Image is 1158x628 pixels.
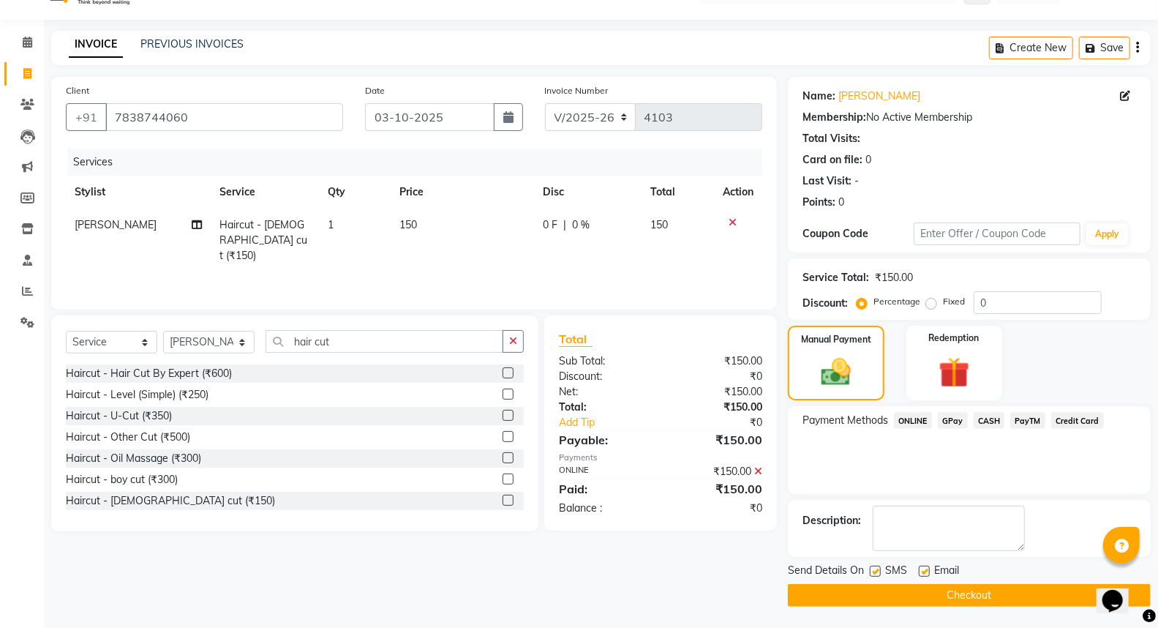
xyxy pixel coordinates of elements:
[802,152,862,168] div: Card on file:
[812,355,860,389] img: _cash.svg
[661,384,773,400] div: ₹150.00
[788,563,864,581] span: Send Details On
[534,176,642,209] th: Disc
[802,195,835,210] div: Points:
[661,354,773,369] div: ₹150.00
[934,563,959,581] span: Email
[1010,412,1045,429] span: PayTM
[1051,412,1104,429] span: Credit Card
[894,412,932,429] span: ONLINE
[548,354,661,369] div: Sub Total:
[885,563,907,581] span: SMS
[140,37,244,51] a: PREVIOUS INVOICES
[66,493,275,509] div: Haircut - [DEMOGRAPHIC_DATA] cut (₹150)
[838,195,844,210] div: 0
[802,296,848,311] div: Discount:
[661,464,773,479] div: ₹150.00
[548,415,679,430] a: Add Tip
[1086,223,1128,245] button: Apply
[105,103,343,131] input: Search by Name/Mobile/Email/Code
[929,354,980,392] img: _gift.svg
[543,217,557,233] span: 0 F
[548,501,661,516] div: Balance :
[548,369,661,384] div: Discount:
[548,384,661,400] div: Net:
[545,84,609,97] label: Invoice Number
[69,31,123,58] a: INVOICE
[802,110,866,125] div: Membership:
[219,218,307,262] span: Haircut - [DEMOGRAPHIC_DATA] cut (₹150)
[66,451,201,466] div: Haircut - Oil Massage (₹300)
[838,89,920,104] a: [PERSON_NAME]
[661,501,773,516] div: ₹0
[714,176,762,209] th: Action
[66,430,190,445] div: Haircut - Other Cut (₹500)
[989,37,1073,59] button: Create New
[66,472,178,487] div: Haircut - boy cut (₹300)
[854,173,859,189] div: -
[319,176,391,209] th: Qty
[938,412,968,429] span: GPay
[266,330,503,353] input: Search or Scan
[559,452,762,464] div: Payments
[66,103,107,131] button: +91
[802,89,835,104] div: Name:
[802,173,851,189] div: Last Visit:
[66,176,211,209] th: Stylist
[802,270,869,285] div: Service Total:
[929,332,980,345] label: Redemption
[66,366,232,381] div: Haircut - Hair Cut By Expert (₹600)
[802,413,888,428] span: Payment Methods
[66,408,172,424] div: Haircut - U-Cut (₹350)
[391,176,534,209] th: Price
[802,131,860,146] div: Total Visits:
[67,149,773,176] div: Services
[875,270,913,285] div: ₹150.00
[661,480,773,498] div: ₹150.00
[548,400,661,415] div: Total:
[642,176,714,209] th: Total
[548,464,661,479] div: ONLINE
[943,295,965,308] label: Fixed
[650,218,668,231] span: 150
[661,431,773,449] div: ₹150.00
[75,218,157,231] span: [PERSON_NAME]
[548,480,661,498] div: Paid:
[572,217,590,233] span: 0 %
[559,332,593,347] span: Total
[66,84,89,97] label: Client
[802,110,1136,125] div: No Active Membership
[548,431,661,449] div: Payable:
[365,84,385,97] label: Date
[802,226,914,242] div: Coupon Code
[865,152,871,168] div: 0
[974,412,1005,429] span: CASH
[801,333,871,346] label: Manual Payment
[1079,37,1130,59] button: Save
[802,513,861,528] div: Description:
[914,223,1080,245] input: Enter Offer / Coupon Code
[661,369,773,384] div: ₹0
[788,584,1151,607] button: Checkout
[328,218,334,231] span: 1
[680,415,773,430] div: ₹0
[211,176,319,209] th: Service
[399,218,417,231] span: 150
[563,217,566,233] span: |
[661,400,773,415] div: ₹150.00
[66,387,208,403] div: Haircut - Level (Simple) (₹250)
[873,295,920,308] label: Percentage
[1097,569,1143,613] iframe: chat widget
